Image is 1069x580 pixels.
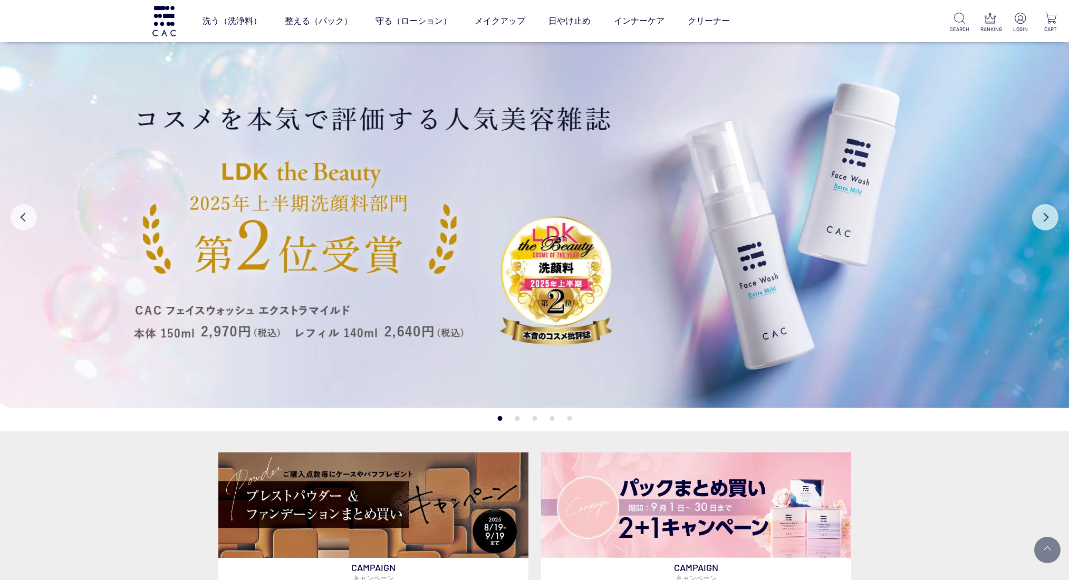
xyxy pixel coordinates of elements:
[980,25,1000,33] p: RANKING
[515,416,519,421] button: 2 of 5
[203,6,262,36] a: 洗う（洗浄料）
[375,6,451,36] a: 守る（ローション）
[497,416,502,421] button: 1 of 5
[1041,13,1061,33] a: CART
[285,6,352,36] a: 整える（パック）
[1010,25,1030,33] p: LOGIN
[11,204,37,230] button: Previous
[541,452,851,557] img: パックキャンペーン2+1
[614,6,664,36] a: インナーケア
[475,6,525,36] a: メイクアップ
[532,416,537,421] button: 3 of 5
[1041,25,1061,33] p: CART
[688,6,730,36] a: クリーナー
[151,6,177,36] img: logo
[550,416,554,421] button: 4 of 5
[567,416,572,421] button: 5 of 5
[1032,204,1058,230] button: Next
[980,13,1000,33] a: RANKING
[950,25,969,33] p: SEARCH
[950,13,969,33] a: SEARCH
[548,6,591,36] a: 日やけ止め
[1010,13,1030,33] a: LOGIN
[218,452,528,557] img: ベースメイクキャンペーン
